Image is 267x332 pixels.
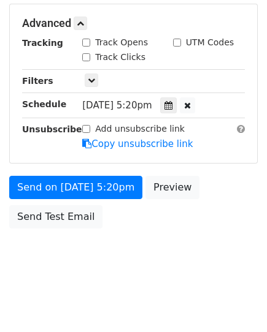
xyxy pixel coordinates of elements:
a: Preview [145,176,199,199]
label: Add unsubscribe link [95,123,185,135]
a: Send on [DATE] 5:20pm [9,176,142,199]
a: Copy unsubscribe link [82,138,193,149]
a: Send Test Email [9,205,103,228]
label: Track Opens [95,36,148,49]
label: UTM Codes [186,36,234,49]
h5: Advanced [22,17,245,30]
iframe: Chat Widget [206,273,267,332]
strong: Filters [22,76,53,86]
strong: Tracking [22,38,63,48]
strong: Unsubscribe [22,124,82,134]
span: [DATE] 5:20pm [82,100,152,111]
label: Track Clicks [95,51,145,64]
strong: Schedule [22,99,66,109]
